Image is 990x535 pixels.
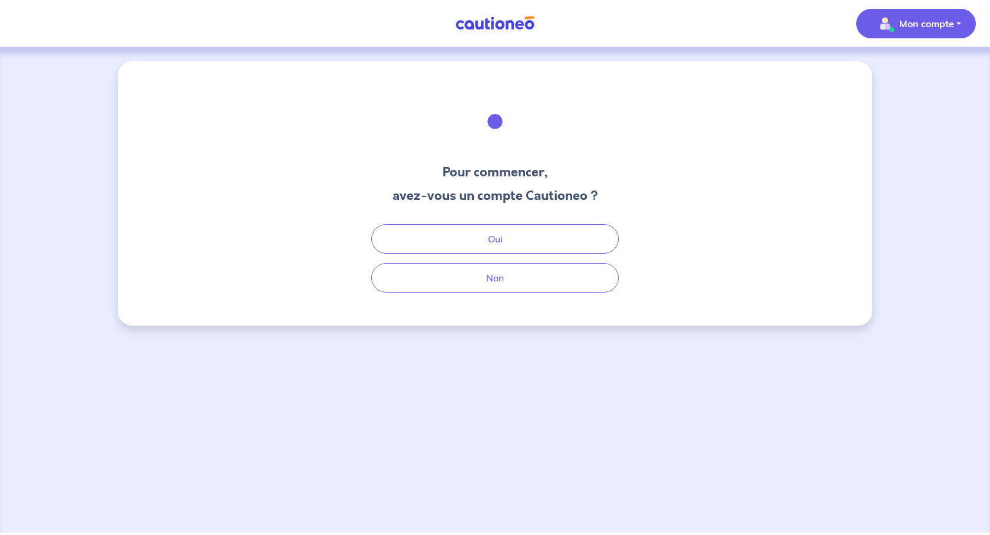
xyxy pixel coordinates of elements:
img: Cautioneo [451,16,539,31]
button: Oui [371,224,619,254]
p: Mon compte [899,17,954,31]
img: illu_welcome.svg [463,90,527,153]
img: illu_account_valid_menu.svg [876,14,895,33]
button: Non [371,263,619,293]
h3: avez-vous un compte Cautioneo ? [392,186,598,205]
button: illu_account_valid_menu.svgMon compte [856,9,976,38]
h3: Pour commencer, [392,163,598,182]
